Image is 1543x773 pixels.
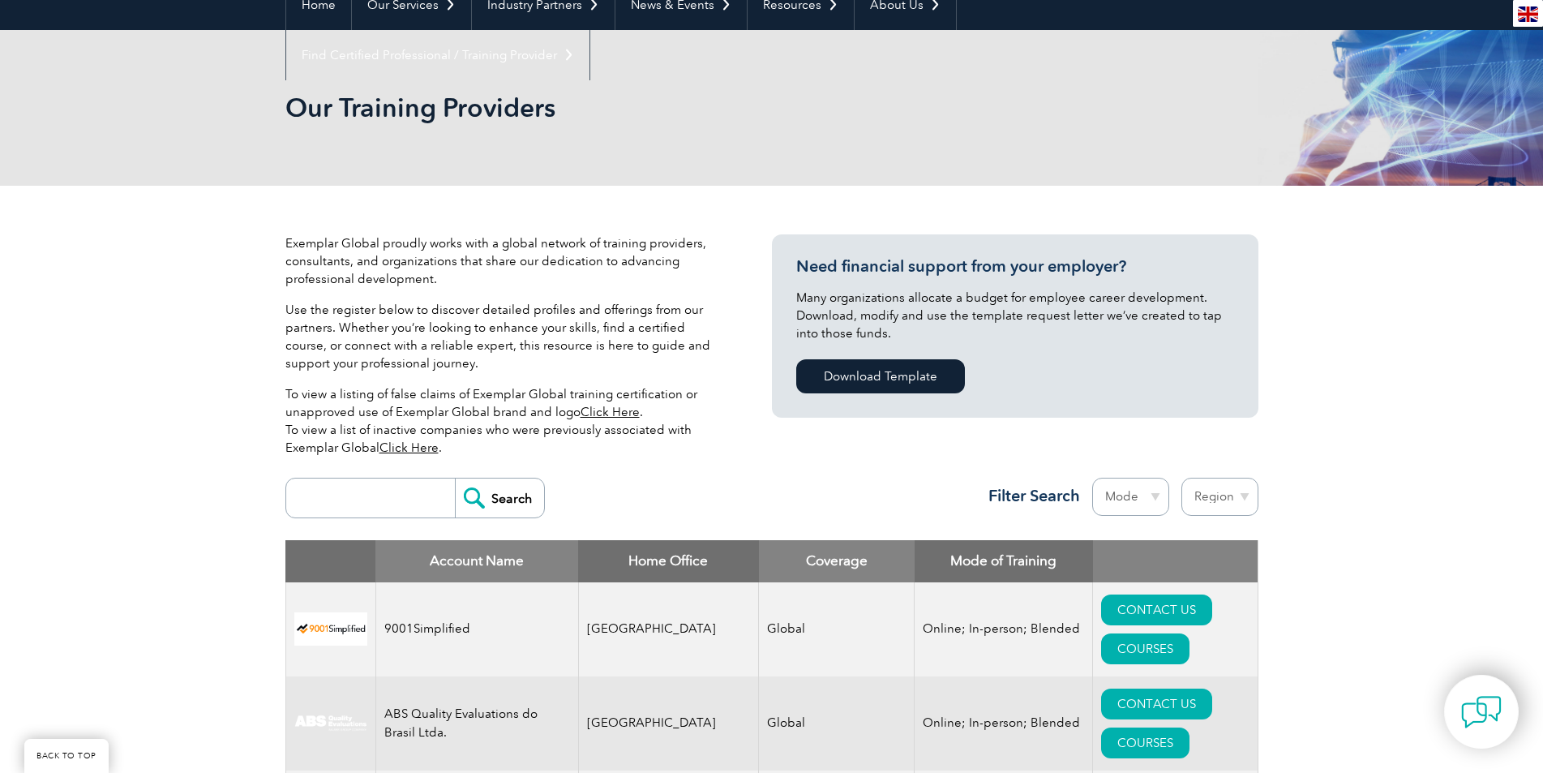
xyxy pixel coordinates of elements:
[796,256,1234,277] h3: Need financial support from your employer?
[578,540,759,582] th: Home Office: activate to sort column ascending
[1101,633,1189,664] a: COURSES
[379,440,439,455] a: Click Here
[796,289,1234,342] p: Many organizations allocate a budget for employee career development. Download, modify and use th...
[294,715,367,732] img: c92924ac-d9bc-ea11-a814-000d3a79823d-logo.jpg
[796,359,965,393] a: Download Template
[285,234,723,288] p: Exemplar Global proudly works with a global network of training providers, consultants, and organ...
[1461,692,1502,732] img: contact-chat.png
[915,540,1093,582] th: Mode of Training: activate to sort column ascending
[375,676,578,771] td: ABS Quality Evaluations do Brasil Ltda.
[1101,689,1212,719] a: CONTACT US
[759,540,915,582] th: Coverage: activate to sort column ascending
[375,540,578,582] th: Account Name: activate to sort column descending
[578,676,759,771] td: [GEOGRAPHIC_DATA]
[286,30,589,80] a: Find Certified Professional / Training Provider
[375,582,578,676] td: 9001Simplified
[1518,6,1538,22] img: en
[578,582,759,676] td: [GEOGRAPHIC_DATA]
[979,486,1080,506] h3: Filter Search
[1093,540,1258,582] th: : activate to sort column ascending
[915,676,1093,771] td: Online; In-person; Blended
[759,676,915,771] td: Global
[1101,595,1212,625] a: CONTACT US
[455,479,544,517] input: Search
[285,385,723,457] p: To view a listing of false claims of Exemplar Global training certification or unapproved use of ...
[24,739,109,773] a: BACK TO TOP
[581,405,640,419] a: Click Here
[915,582,1093,676] td: Online; In-person; Blended
[285,301,723,372] p: Use the register below to discover detailed profiles and offerings from our partners. Whether you...
[759,582,915,676] td: Global
[285,95,967,121] h2: Our Training Providers
[294,612,367,646] img: 37c9c059-616f-eb11-a812-002248153038-logo.png
[1101,728,1189,758] a: COURSES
